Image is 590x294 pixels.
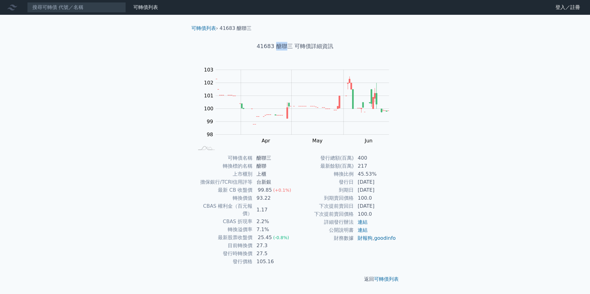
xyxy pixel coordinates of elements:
td: 到期賣回價格 [295,194,354,202]
a: 連結 [358,227,368,233]
td: 發行日 [295,178,354,186]
tspan: 98 [207,132,213,137]
span: (+0.1%) [273,188,291,193]
tspan: 103 [204,67,214,73]
td: 目前轉換價 [194,242,253,250]
tspan: 101 [204,93,214,99]
td: 詳細發行辦法 [295,218,354,226]
li: › [191,25,218,32]
td: 100.0 [354,210,396,218]
li: 41683 醣聯三 [220,25,252,32]
td: 下次提前賣回價格 [295,210,354,218]
div: 99.85 [256,186,273,194]
td: [DATE] [354,202,396,210]
a: 可轉債列表 [374,276,399,282]
td: 217 [354,162,396,170]
tspan: 102 [204,80,214,86]
td: 發行總額(百萬) [295,154,354,162]
td: 下次提前賣回日 [295,202,354,210]
td: 27.3 [253,242,295,250]
td: 台新銀 [253,178,295,186]
div: 聊天小工具 [559,264,590,294]
td: 7.1% [253,226,295,234]
td: 擔保銀行/TCRI信用評等 [194,178,253,186]
td: 上櫃 [253,170,295,178]
td: 100.0 [354,194,396,202]
span: (-0.8%) [273,235,289,240]
td: 公開說明書 [295,226,354,234]
tspan: 99 [207,119,213,125]
a: 登入／註冊 [551,2,585,12]
td: 上市櫃別 [194,170,253,178]
input: 搜尋可轉債 代號／名稱 [27,2,126,13]
tspan: Apr [262,138,270,144]
a: 可轉債列表 [133,4,158,10]
td: 1.17 [253,202,295,218]
td: 2.2% [253,218,295,226]
td: CBAS 權利金（百元報價） [194,202,253,218]
g: Chart [201,67,398,144]
td: 醣聯 [253,162,295,170]
td: [DATE] [354,178,396,186]
td: 93.22 [253,194,295,202]
a: goodinfo [374,235,396,241]
td: 發行時轉換價 [194,250,253,258]
td: 轉換溢價率 [194,226,253,234]
td: 到期日 [295,186,354,194]
td: 最新 CB 收盤價 [194,186,253,194]
td: 400 [354,154,396,162]
tspan: 100 [204,106,214,112]
a: 連結 [358,219,368,225]
td: 轉換比例 [295,170,354,178]
td: 醣聯三 [253,154,295,162]
td: 27.5 [253,250,295,258]
a: 財報狗 [358,235,372,241]
td: 可轉債名稱 [194,154,253,162]
td: 45.53% [354,170,396,178]
td: [DATE] [354,186,396,194]
div: 25.45 [256,234,273,241]
td: 最新餘額(百萬) [295,162,354,170]
td: CBAS 折現率 [194,218,253,226]
td: 105.16 [253,258,295,266]
td: , [354,234,396,242]
tspan: May [312,138,322,144]
td: 發行價格 [194,258,253,266]
a: 可轉債列表 [191,25,216,31]
td: 最新股票收盤價 [194,234,253,242]
td: 轉換標的名稱 [194,162,253,170]
tspan: Jun [364,138,372,144]
h1: 41683 醣聯三 可轉債詳細資訊 [186,42,404,51]
td: 財務數據 [295,234,354,242]
iframe: Chat Widget [559,264,590,294]
td: 轉換價值 [194,194,253,202]
p: 返回 [186,276,404,283]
